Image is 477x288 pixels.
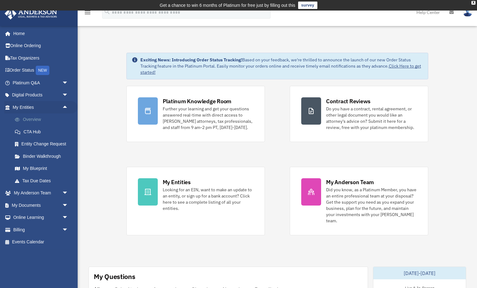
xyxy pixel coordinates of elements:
a: Digital Productsarrow_drop_down [4,89,78,101]
a: Tax Organizers [4,52,78,64]
a: Online Ordering [4,40,78,52]
a: Platinum Q&Aarrow_drop_down [4,77,78,89]
a: Binder Walkthrough [9,150,78,162]
div: Further your learning and get your questions answered real-time with direct access to [PERSON_NAM... [163,106,253,131]
a: Billingarrow_drop_down [4,224,78,236]
img: User Pic [463,8,472,17]
div: My Questions [94,272,135,281]
img: Anderson Advisors Platinum Portal [3,7,59,20]
div: [DATE]-[DATE] [373,267,466,279]
div: My Anderson Team [326,178,374,186]
span: arrow_drop_down [62,77,75,89]
strong: Exciting News: Introducing Order Status Tracking! [140,57,242,63]
span: arrow_drop_down [62,187,75,200]
a: Events Calendar [4,236,78,248]
span: arrow_drop_down [62,199,75,212]
a: Tax Due Dates [9,175,78,187]
div: NEW [36,66,49,75]
span: arrow_drop_down [62,224,75,236]
div: Platinum Knowledge Room [163,97,232,105]
a: survey [298,2,317,9]
span: arrow_drop_down [62,211,75,224]
a: CTA Hub [9,126,78,138]
div: Contract Reviews [326,97,370,105]
div: Based on your feedback, we're thrilled to announce the launch of our new Order Status Tracking fe... [140,57,423,75]
a: menu [84,11,91,16]
a: Click Here to get started! [140,63,421,75]
i: menu [84,9,91,16]
i: search [104,8,111,15]
a: My Anderson Team Did you know, as a Platinum Member, you have an entire professional team at your... [290,167,428,235]
div: Looking for an EIN, want to make an update to an entity, or sign up for a bank account? Click her... [163,187,253,211]
a: My Entities Looking for an EIN, want to make an update to an entity, or sign up for a bank accoun... [126,167,265,235]
div: close [471,1,475,5]
a: My Documentsarrow_drop_down [4,199,78,211]
a: Entity Change Request [9,138,78,150]
a: Home [4,27,75,40]
a: Contract Reviews Do you have a contract, rental agreement, or other legal document you would like... [290,86,428,142]
a: Overview [9,113,78,126]
span: arrow_drop_up [62,101,75,114]
div: My Entities [163,178,191,186]
a: Platinum Knowledge Room Further your learning and get your questions answered real-time with dire... [126,86,265,142]
div: Get a chance to win 6 months of Platinum for free just by filling out this [160,2,295,9]
div: Did you know, as a Platinum Member, you have an entire professional team at your disposal? Get th... [326,187,417,224]
a: Order StatusNEW [4,64,78,77]
span: arrow_drop_down [62,89,75,102]
a: My Anderson Teamarrow_drop_down [4,187,78,199]
div: Do you have a contract, rental agreement, or other legal document you would like an attorney's ad... [326,106,417,131]
a: Online Learningarrow_drop_down [4,211,78,224]
a: My Blueprint [9,162,78,175]
a: My Entitiesarrow_drop_up [4,101,78,113]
